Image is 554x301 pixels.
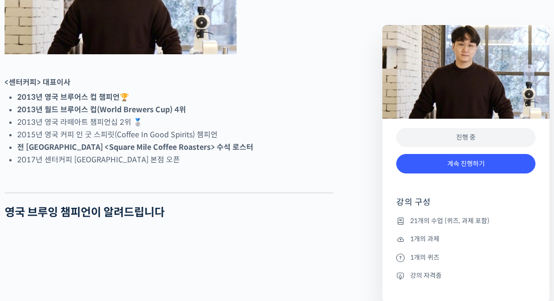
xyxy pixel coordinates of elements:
[17,105,186,115] strong: 2013년 월드 브루어스 컵(World Brewers Cup) 4위
[5,205,165,219] strong: 영국 브루잉 챔피언이 알려드립니다
[17,91,333,103] li: 🏆
[17,92,120,102] strong: 2013년 영국 브루어스 컵 챔피언
[396,197,535,215] h4: 강의 구성
[17,154,333,166] li: 2017년 센터커피 [GEOGRAPHIC_DATA] 본점 오픈
[3,224,61,247] a: 홈
[17,142,253,152] strong: 전 [GEOGRAPHIC_DATA] <Square Mile Coffee Roasters> 수석 로스터
[396,234,535,245] li: 1개의 과제
[396,270,535,281] li: 강의 자격증
[17,128,333,141] li: 2015년 영국 커피 인 굿 스피릿(Coffee In Good Spirits) 챔피언
[396,154,535,174] a: 계속 진행하기
[143,238,155,245] span: 설정
[396,128,535,147] div: 진행 중
[120,224,178,247] a: 설정
[396,252,535,263] li: 1개의 퀴즈
[85,238,96,246] span: 대화
[29,238,35,245] span: 홈
[17,116,333,128] li: 2013년 영국 라떼아트 챔피언십 2위 🥈
[5,77,71,87] strong: <센터커피> 대표이사
[61,224,120,247] a: 대화
[396,215,535,226] li: 21개의 수업 (퀴즈, 과제 포함)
